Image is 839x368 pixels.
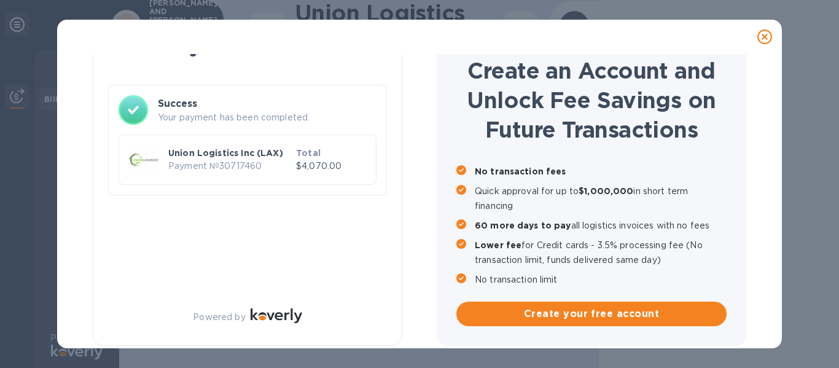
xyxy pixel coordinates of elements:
b: $1,000,000 [579,186,633,196]
p: Payment № 30717460 [168,160,291,173]
span: Create your free account [466,307,717,321]
b: Total [296,148,321,158]
p: Union Logistics Inc (LAX) [168,147,291,159]
button: Create your free account [456,302,727,326]
p: No transaction limit [475,272,727,287]
h1: Create an Account and Unlock Fee Savings on Future Transactions [456,56,727,144]
p: Quick approval for up to in short term financing [475,184,727,213]
b: 60 more days to pay [475,221,571,230]
p: Powered by [193,311,245,324]
p: $4,070.00 [296,160,366,173]
b: Lower fee [475,240,521,250]
p: all logistics invoices with no fees [475,218,727,233]
img: Logo [251,308,302,323]
b: No transaction fees [475,166,566,176]
h3: Success [158,96,377,111]
p: for Credit cards - 3.5% processing fee (No transaction limit, funds delivered same day) [475,238,727,267]
p: Your payment has been completed. [158,111,377,124]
